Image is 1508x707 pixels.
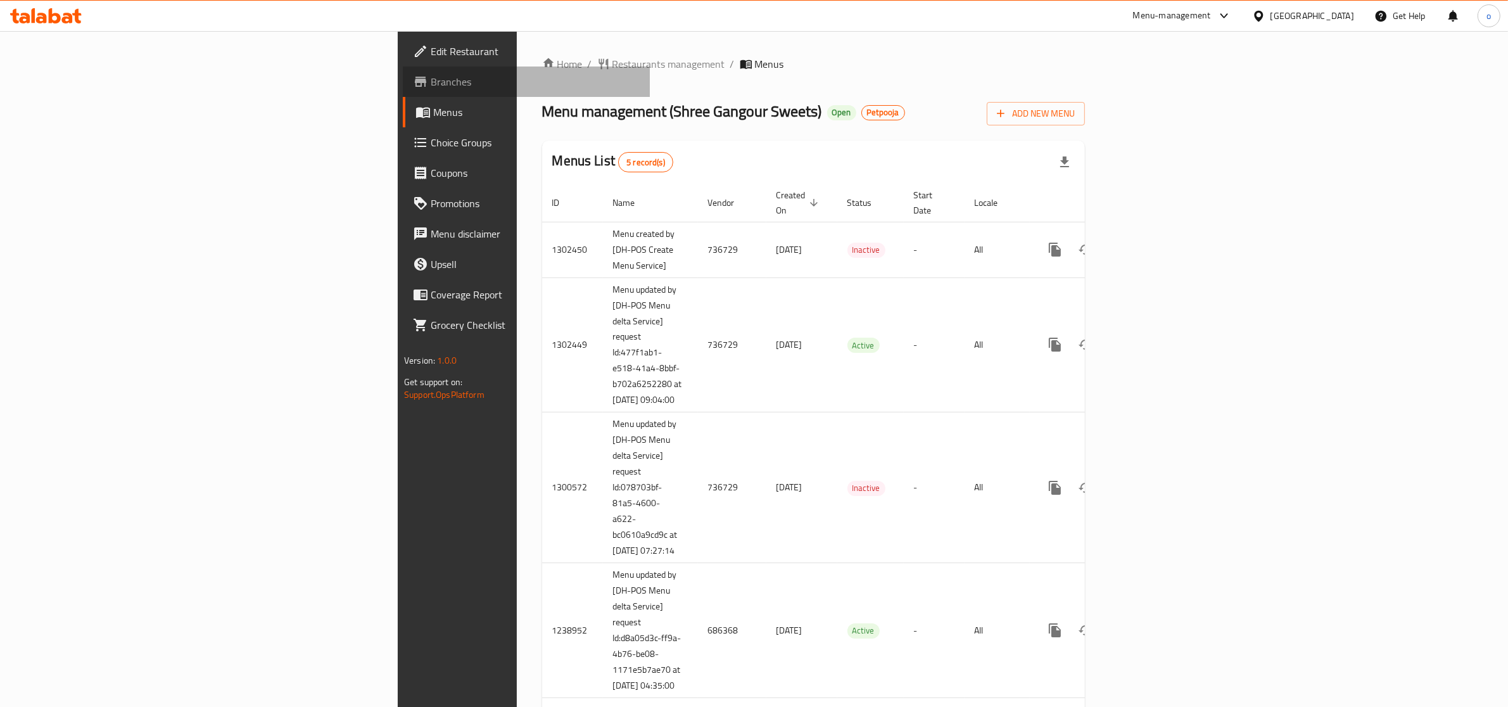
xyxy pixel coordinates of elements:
[431,287,640,302] span: Coverage Report
[1070,234,1101,265] button: Change Status
[904,277,965,412] td: -
[433,105,640,120] span: Menus
[403,36,650,67] a: Edit Restaurant
[730,56,735,72] li: /
[612,56,725,72] span: Restaurants management
[965,222,1030,277] td: All
[997,106,1075,122] span: Add New Menu
[1040,234,1070,265] button: more
[403,188,650,219] a: Promotions
[404,386,485,403] a: Support.OpsPlatform
[1049,147,1080,177] div: Export file
[403,310,650,340] a: Grocery Checklist
[431,257,640,272] span: Upsell
[403,127,650,158] a: Choice Groups
[698,412,766,563] td: 736729
[965,563,1030,698] td: All
[1070,473,1101,503] button: Change Status
[904,222,965,277] td: -
[403,97,650,127] a: Menus
[698,277,766,412] td: 736729
[847,481,885,496] div: Inactive
[431,44,640,59] span: Edit Restaurant
[755,56,784,72] span: Menus
[552,151,673,172] h2: Menus List
[904,412,965,563] td: -
[1070,615,1101,646] button: Change Status
[404,352,435,369] span: Version:
[975,195,1015,210] span: Locale
[437,352,457,369] span: 1.0.0
[776,188,822,218] span: Created On
[1070,329,1101,360] button: Change Status
[914,188,949,218] span: Start Date
[847,338,880,353] span: Active
[403,279,650,310] a: Coverage Report
[1040,473,1070,503] button: more
[603,412,698,563] td: Menu updated by [DH-POS Menu delta Service] request Id:078703bf-81a5-4600-a622-bc0610a9cd9c at [D...
[1270,9,1354,23] div: [GEOGRAPHIC_DATA]
[827,105,856,120] div: Open
[965,412,1030,563] td: All
[597,56,725,72] a: Restaurants management
[431,226,640,241] span: Menu disclaimer
[862,107,904,118] span: Petpooja
[827,107,856,118] span: Open
[618,152,673,172] div: Total records count
[698,222,766,277] td: 736729
[1030,184,1172,222] th: Actions
[403,158,650,188] a: Coupons
[613,195,652,210] span: Name
[708,195,751,210] span: Vendor
[603,222,698,277] td: Menu created by [DH-POS Create Menu Service]
[847,623,880,639] div: Active
[431,196,640,211] span: Promotions
[542,56,1085,72] nav: breadcrumb
[403,219,650,249] a: Menu disclaimer
[1133,8,1211,23] div: Menu-management
[776,336,802,353] span: [DATE]
[987,102,1085,125] button: Add New Menu
[552,195,576,210] span: ID
[603,563,698,698] td: Menu updated by [DH-POS Menu delta Service] request Id:d8a05d3c-ff9a-4b76-be08-1171e5b7ae70 at [D...
[404,374,462,390] span: Get support on:
[431,74,640,89] span: Branches
[431,135,640,150] span: Choice Groups
[431,317,640,333] span: Grocery Checklist
[776,479,802,495] span: [DATE]
[965,277,1030,412] td: All
[1040,615,1070,646] button: more
[431,165,640,181] span: Coupons
[776,241,802,258] span: [DATE]
[1486,9,1491,23] span: o
[1040,329,1070,360] button: more
[403,249,650,279] a: Upsell
[542,97,822,125] span: Menu management ( Shree Gangour Sweets )
[603,277,698,412] td: Menu updated by [DH-POS Menu delta Service] request Id:477f1ab1-e518-41a4-8bbf-b702a6252280 at [D...
[904,563,965,698] td: -
[619,156,673,169] span: 5 record(s)
[776,622,802,639] span: [DATE]
[847,243,885,257] span: Inactive
[847,623,880,638] span: Active
[847,195,889,210] span: Status
[403,67,650,97] a: Branches
[698,563,766,698] td: 686368
[847,481,885,495] span: Inactive
[847,243,885,258] div: Inactive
